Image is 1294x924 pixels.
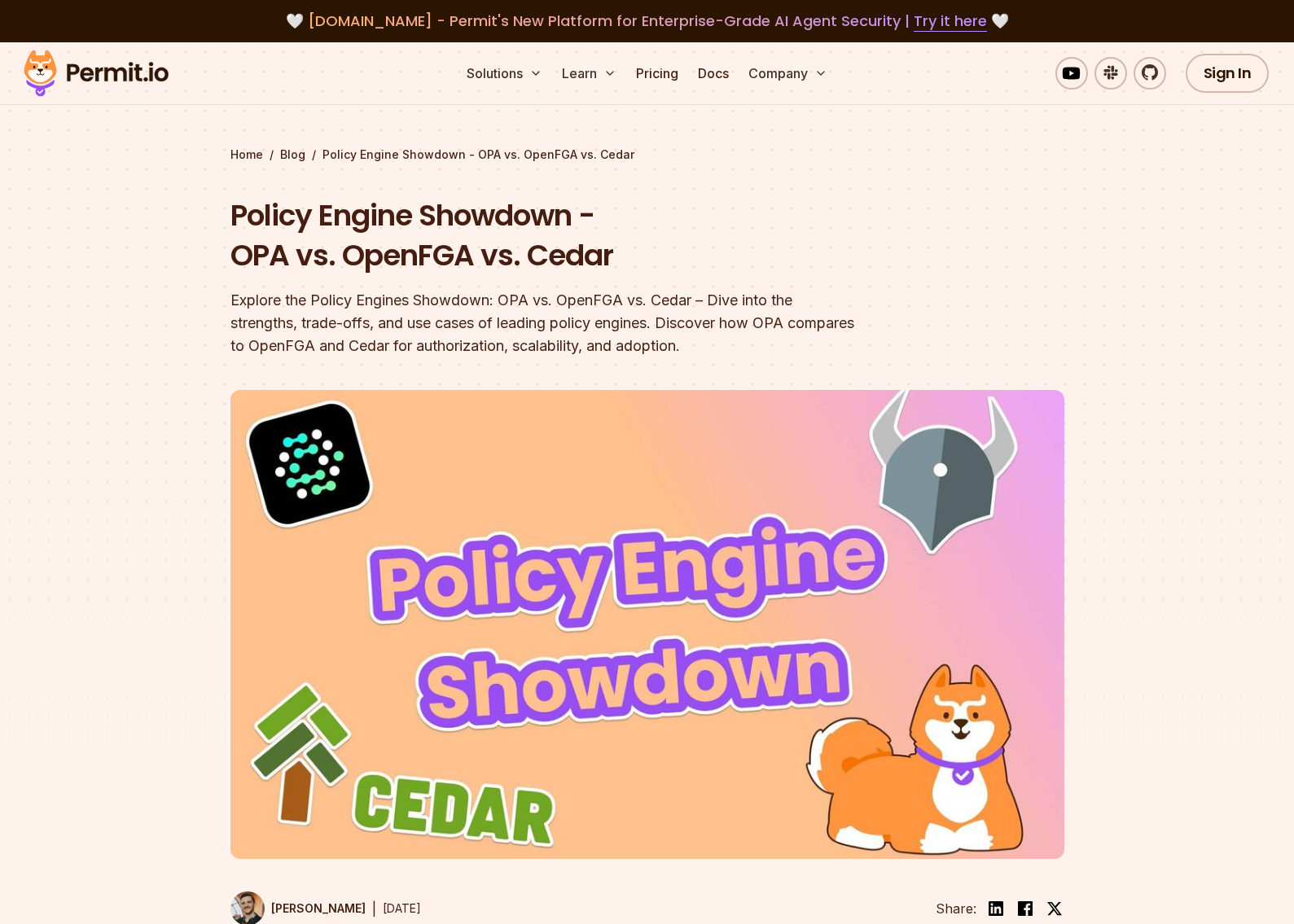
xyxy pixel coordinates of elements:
[230,195,856,276] h1: Policy Engine Showdown - OPA vs. OpenFGA vs. Cedar
[1186,54,1270,93] a: Sign In
[629,57,685,90] a: Pricing
[230,147,263,163] a: Home
[16,46,176,101] img: Permit logo
[230,289,856,357] div: Explore the Policy Engines Showdown: OPA vs. OpenFGA vs. Cedar – Dive into the strengths, trade-o...
[280,147,305,163] a: Blog
[986,899,1006,918] img: linkedin
[271,900,366,917] p: [PERSON_NAME]
[1046,900,1063,917] img: twitter
[308,11,987,31] span: [DOMAIN_NAME] - Permit's New Platform for Enterprise-Grade AI Agent Security |
[742,57,834,90] button: Company
[555,57,623,90] button: Learn
[372,899,376,918] div: |
[230,390,1064,859] img: Policy Engine Showdown - OPA vs. OpenFGA vs. Cedar
[936,899,976,918] li: Share:
[460,57,549,90] button: Solutions
[691,57,735,90] a: Docs
[1015,899,1035,918] img: facebook
[383,901,421,915] time: [DATE]
[230,147,1064,163] div: / /
[914,11,987,32] a: Try it here
[39,10,1255,33] div: 🤍 🤍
